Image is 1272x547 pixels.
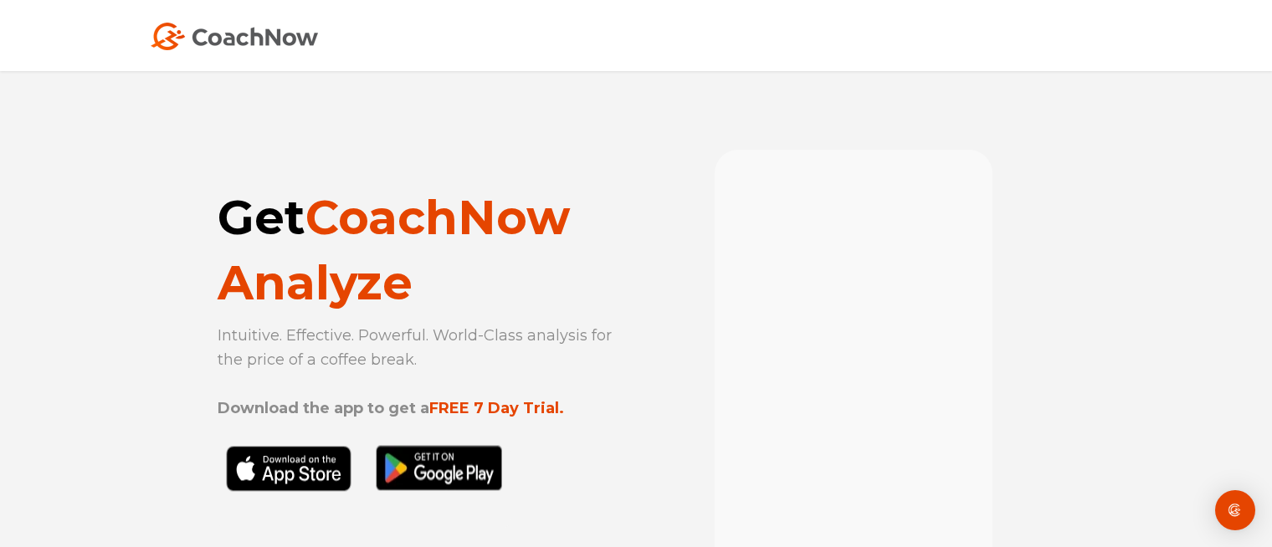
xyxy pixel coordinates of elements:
strong: Download the app to get a [218,399,429,417]
img: Coach Now [151,23,318,50]
img: Black Download CoachNow on the App Store Button [218,445,510,529]
span: CoachNow Analyze [218,189,570,311]
strong: FREE 7 Day Trial. [429,399,564,417]
h1: Get [218,185,619,315]
p: Intuitive. Effective. Powerful. World-Class analysis for the price of a coffee break. [218,324,619,421]
div: Open Intercom Messenger [1215,490,1255,530]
